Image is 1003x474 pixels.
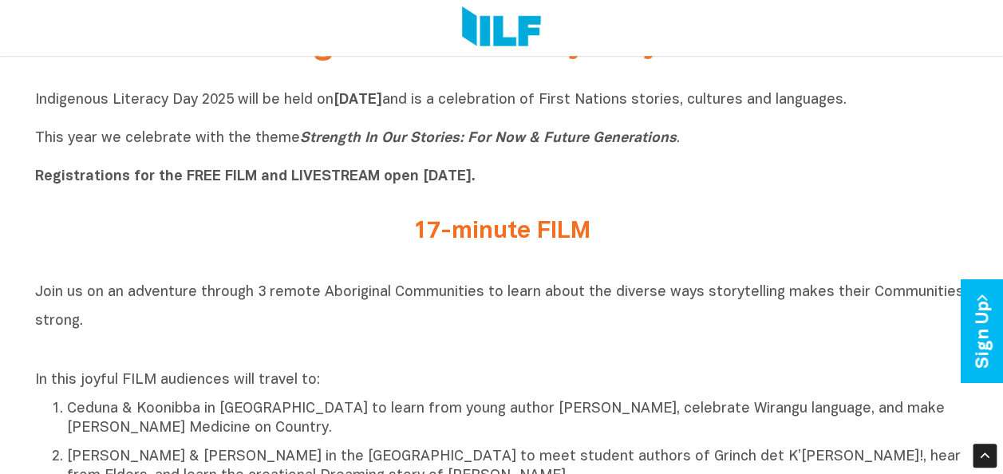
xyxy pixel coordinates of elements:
[334,93,382,107] b: [DATE]
[203,219,801,245] h2: 17-minute FILM
[35,371,969,390] p: In this joyful FILM audiences will travel to:
[35,286,964,328] span: Join us on an adventure through 3 remote Aboriginal Communities to learn about the diverse ways s...
[300,132,677,145] i: Strength In Our Stories: For Now & Future Generations
[973,444,997,468] div: Scroll Back to Top
[462,6,541,49] img: Logo
[35,91,969,187] p: Indigenous Literacy Day 2025 will be held on and is a celebration of First Nations stories, cultu...
[67,400,969,438] p: Ceduna & Koonibba in [GEOGRAPHIC_DATA] to learn from young author [PERSON_NAME], celebrate Wirang...
[35,170,476,184] b: Registrations for the FREE FILM and LIVESTREAM open [DATE].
